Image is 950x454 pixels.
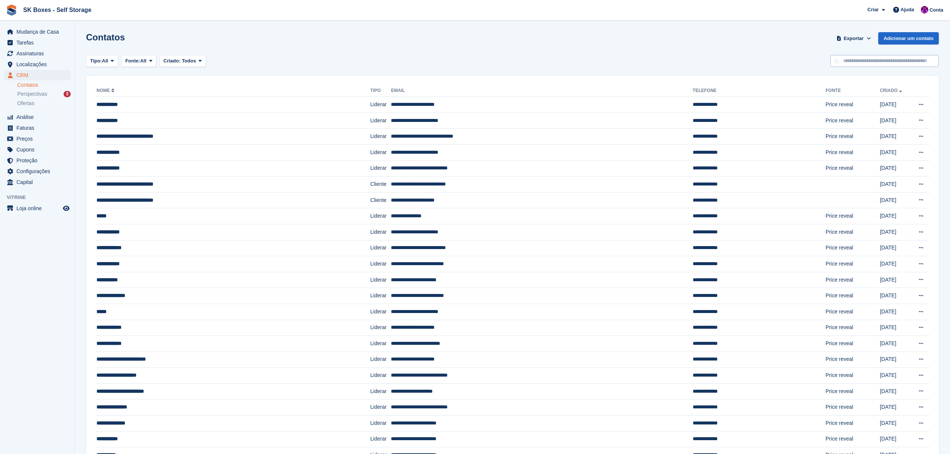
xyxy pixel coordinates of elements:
a: Perspectivas 3 [17,90,71,98]
td: Price reveal [825,431,880,447]
td: [DATE] [880,129,910,145]
td: [DATE] [880,383,910,399]
td: Liderar [370,304,391,320]
td: Liderar [370,383,391,399]
a: Criado [880,88,903,93]
td: Cliente [370,192,391,208]
td: [DATE] [880,240,910,256]
th: Tipo [370,85,391,97]
span: Análise [16,112,61,122]
button: Exportar [835,32,872,45]
td: Liderar [370,320,391,336]
td: [DATE] [880,320,910,336]
td: Price reveal [825,320,880,336]
td: [DATE] [880,352,910,368]
th: Fonte [825,85,880,97]
span: All [102,57,108,65]
span: Faturas [16,123,61,133]
td: Liderar [370,288,391,304]
td: [DATE] [880,113,910,129]
td: [DATE] [880,368,910,384]
td: [DATE] [880,256,910,272]
a: menu [4,48,71,59]
a: menu [4,70,71,80]
th: Email [391,85,692,97]
td: Liderar [370,368,391,384]
a: menu [4,177,71,187]
td: Cliente [370,177,391,193]
a: Nome [96,88,116,93]
a: menu [4,134,71,144]
a: menu [4,144,71,155]
td: [DATE] [880,304,910,320]
div: 3 [64,91,71,97]
td: Price reveal [825,399,880,415]
a: menu [4,37,71,48]
td: Liderar [370,97,391,113]
span: Tipo: [90,57,102,65]
td: Price reveal [825,304,880,320]
td: Price reveal [825,97,880,113]
button: Fonte: All [121,55,156,67]
td: Liderar [370,256,391,272]
span: Localizações [16,59,61,70]
a: menu [4,203,71,214]
td: [DATE] [880,144,910,160]
td: [DATE] [880,399,910,415]
td: [DATE] [880,272,910,288]
td: [DATE] [880,288,910,304]
span: Todos [182,58,196,64]
span: Exportar [844,35,864,42]
td: Liderar [370,113,391,129]
td: Liderar [370,240,391,256]
a: menu [4,27,71,37]
td: Price reveal [825,415,880,432]
span: Assinaturas [16,48,61,59]
td: Liderar [370,352,391,368]
td: [DATE] [880,224,910,240]
a: menu [4,123,71,133]
a: SK Boxes - Self Storage [20,4,94,16]
td: Liderar [370,144,391,160]
td: Price reveal [825,160,880,177]
td: Liderar [370,431,391,447]
td: Liderar [370,208,391,224]
span: Configurações [16,166,61,177]
a: menu [4,59,71,70]
td: Price reveal [825,368,880,384]
td: Liderar [370,160,391,177]
td: [DATE] [880,97,910,113]
span: Ofertas [17,100,34,107]
td: Price reveal [825,224,880,240]
img: Mateus Cassange [921,6,928,13]
span: Capital [16,177,61,187]
span: Tarefas [16,37,61,48]
span: Mudança de Casa [16,27,61,37]
span: Criar [867,6,879,13]
a: menu [4,112,71,122]
span: CRM [16,70,61,80]
td: Liderar [370,272,391,288]
td: Price reveal [825,272,880,288]
td: Liderar [370,415,391,432]
td: Price reveal [825,144,880,160]
td: Price reveal [825,288,880,304]
td: Price reveal [825,208,880,224]
td: Price reveal [825,256,880,272]
a: menu [4,166,71,177]
img: stora-icon-8386f47178a22dfd0bd8f6a31ec36ba5ce8667c1dd55bd0f319d3a0aa187defe.svg [6,4,17,16]
span: Perspectivas [17,91,47,98]
span: Conta [929,6,943,14]
td: Price reveal [825,336,880,352]
a: Loja de pré-visualização [62,204,71,213]
td: Price reveal [825,383,880,399]
h1: Contatos [86,32,125,42]
a: Adicionar um contato [878,32,939,45]
button: Tipo: All [86,55,118,67]
td: Price reveal [825,240,880,256]
span: Ajuda [901,6,914,13]
span: All [140,57,147,65]
span: Loja online [16,203,61,214]
span: Preços [16,134,61,144]
td: Price reveal [825,129,880,145]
